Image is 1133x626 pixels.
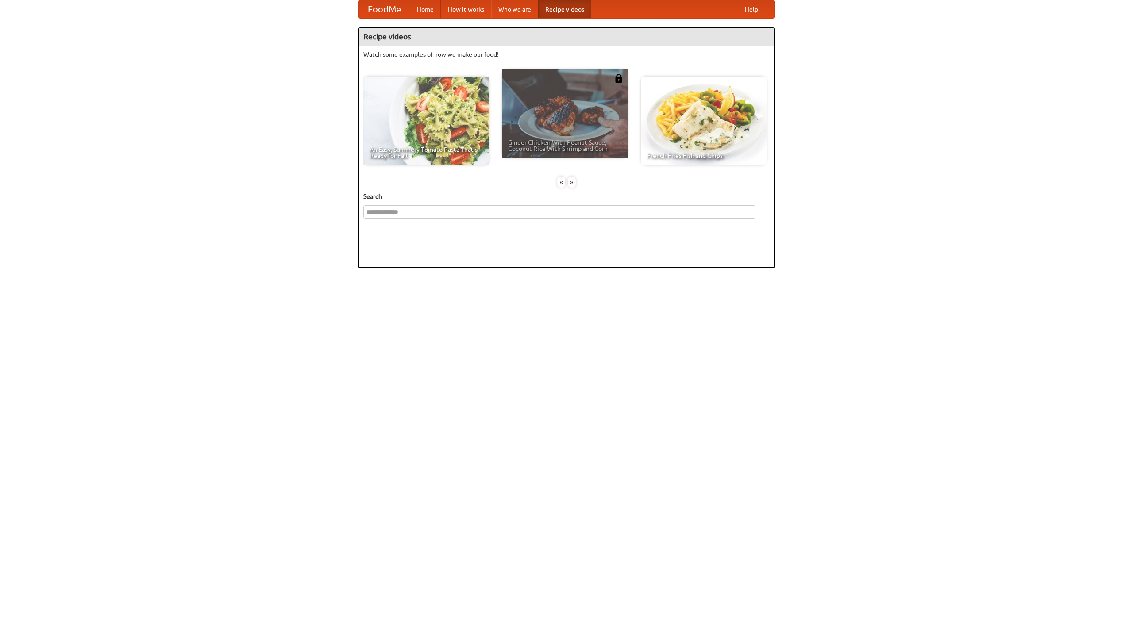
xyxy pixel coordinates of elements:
[641,77,767,165] a: French Fries Fish and Chips
[363,77,489,165] a: An Easy, Summery Tomato Pasta That's Ready for Fall
[363,50,770,59] p: Watch some examples of how we make our food!
[441,0,491,18] a: How it works
[363,192,770,201] h5: Search
[538,0,591,18] a: Recipe videos
[614,74,623,83] img: 483408.png
[359,0,410,18] a: FoodMe
[557,177,565,188] div: «
[738,0,765,18] a: Help
[359,28,774,46] h4: Recipe videos
[647,153,760,159] span: French Fries Fish and Chips
[491,0,538,18] a: Who we are
[370,146,483,159] span: An Easy, Summery Tomato Pasta That's Ready for Fall
[410,0,441,18] a: Home
[568,177,576,188] div: »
